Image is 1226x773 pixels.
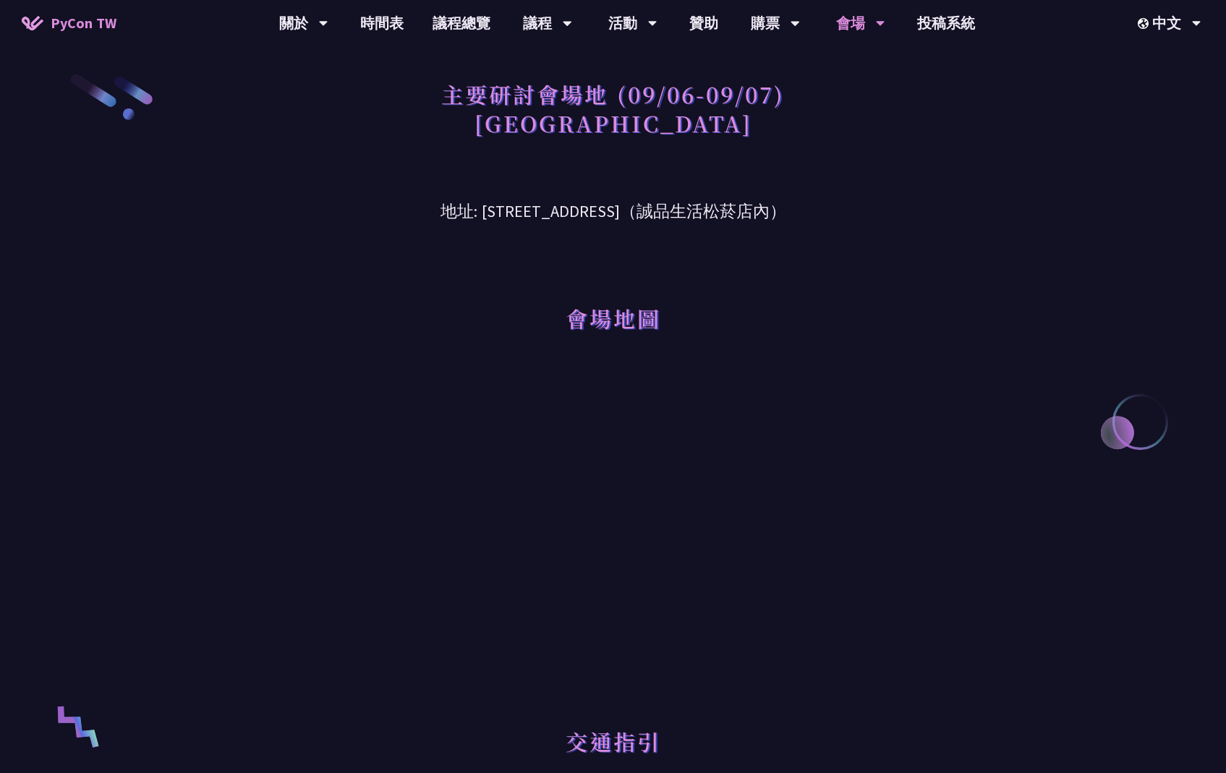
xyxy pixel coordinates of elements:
[441,72,785,145] h1: 主要研討會場地 (09/06-09/07) [GEOGRAPHIC_DATA]
[566,296,661,340] h1: 會場地圖
[1138,18,1152,29] img: Locale Icon
[566,719,661,763] h1: 交通指引
[51,12,116,34] span: PyCon TW
[7,5,131,41] a: PyCon TW
[22,16,43,30] img: Home icon of PyCon TW 2025
[237,177,989,224] h3: 地址: [STREET_ADDRESS]（誠品生活松菸店內）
